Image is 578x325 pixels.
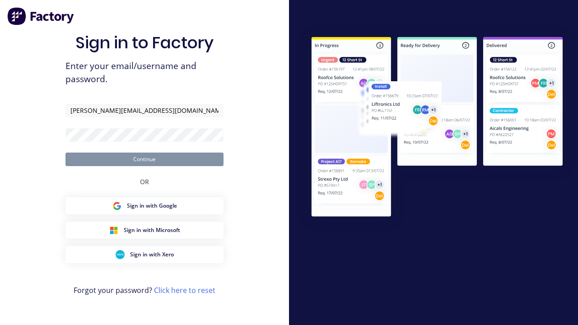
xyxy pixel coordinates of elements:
span: Forgot your password? [74,285,215,296]
button: Xero Sign inSign in with Xero [65,246,224,263]
button: Microsoft Sign inSign in with Microsoft [65,222,224,239]
img: Microsoft Sign in [109,226,118,235]
span: Sign in with Microsoft [124,226,180,234]
button: Continue [65,153,224,166]
button: Google Sign inSign in with Google [65,197,224,214]
img: Factory [7,7,75,25]
img: Sign in [296,23,578,233]
img: Xero Sign in [116,250,125,259]
h1: Sign in to Factory [75,33,214,52]
span: Enter your email/username and password. [65,60,224,86]
a: Click here to reset [154,285,215,295]
span: Sign in with Google [127,202,177,210]
input: Email/Username [65,104,224,117]
div: OR [140,166,149,197]
img: Google Sign in [112,201,121,210]
span: Sign in with Xero [130,251,174,259]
